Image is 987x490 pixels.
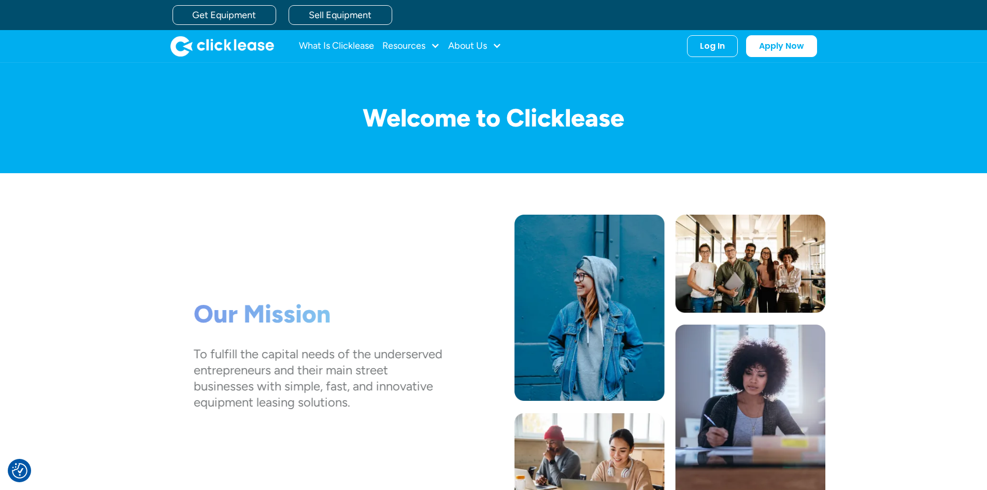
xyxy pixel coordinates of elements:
div: Log In [700,41,725,51]
a: Apply Now [746,35,817,57]
button: Consent Preferences [12,463,27,479]
img: Revisit consent button [12,463,27,479]
div: To fulfill the capital needs of the underserved entrepreneurs and their main street businesses wi... [193,345,442,410]
h1: Welcome to Clicklease [162,104,825,132]
a: home [170,36,274,57]
a: What Is Clicklease [299,36,374,57]
img: Clicklease logo [170,36,274,57]
a: Sell Equipment [289,5,392,25]
a: Get Equipment [173,5,276,25]
div: About Us [448,36,502,57]
h1: Our Mission [193,299,442,329]
div: Resources [382,36,440,57]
